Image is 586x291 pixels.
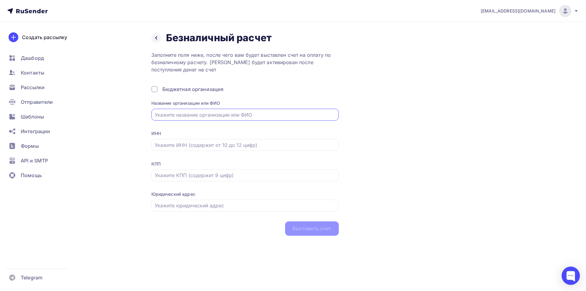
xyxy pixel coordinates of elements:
[22,34,67,41] div: Создать рассылку
[151,161,339,167] div: КПП
[155,111,335,118] input: Укажите название организации или ФИО
[5,140,78,152] a: Формы
[21,84,45,91] span: Рассылки
[481,5,579,17] a: [EMAIL_ADDRESS][DOMAIN_NAME]
[166,32,272,44] h2: Безналичный расчет
[155,172,335,179] input: Укажите КПП (содержит 9 цифр)
[155,202,335,209] input: Укажите юридический адрес
[21,142,39,150] span: Формы
[5,52,78,64] a: Дашборд
[21,157,48,164] span: API и SMTP
[162,85,224,93] div: Бюджетная организация
[151,51,339,73] p: Заполните поля ниже, после чего вам будет выставлен счет на оплату по безналичному расчету. [PERS...
[155,141,335,149] input: Укажите ИНН (содержит от 10 до 12 цифр)
[5,67,78,79] a: Контакты
[21,54,44,62] span: Дашборд
[21,113,44,120] span: Шаблоны
[5,111,78,123] a: Шаблоны
[21,172,42,179] span: Помощь
[21,69,44,76] span: Контакты
[21,128,50,135] span: Интеграции
[481,8,555,14] span: [EMAIL_ADDRESS][DOMAIN_NAME]
[21,274,42,281] span: Telegram
[151,100,339,106] div: Название организации или ФИО
[21,98,53,106] span: Отправители
[151,191,339,197] div: Юридический адрес
[151,130,339,136] div: ИНН
[5,81,78,93] a: Рассылки
[5,96,78,108] a: Отправители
